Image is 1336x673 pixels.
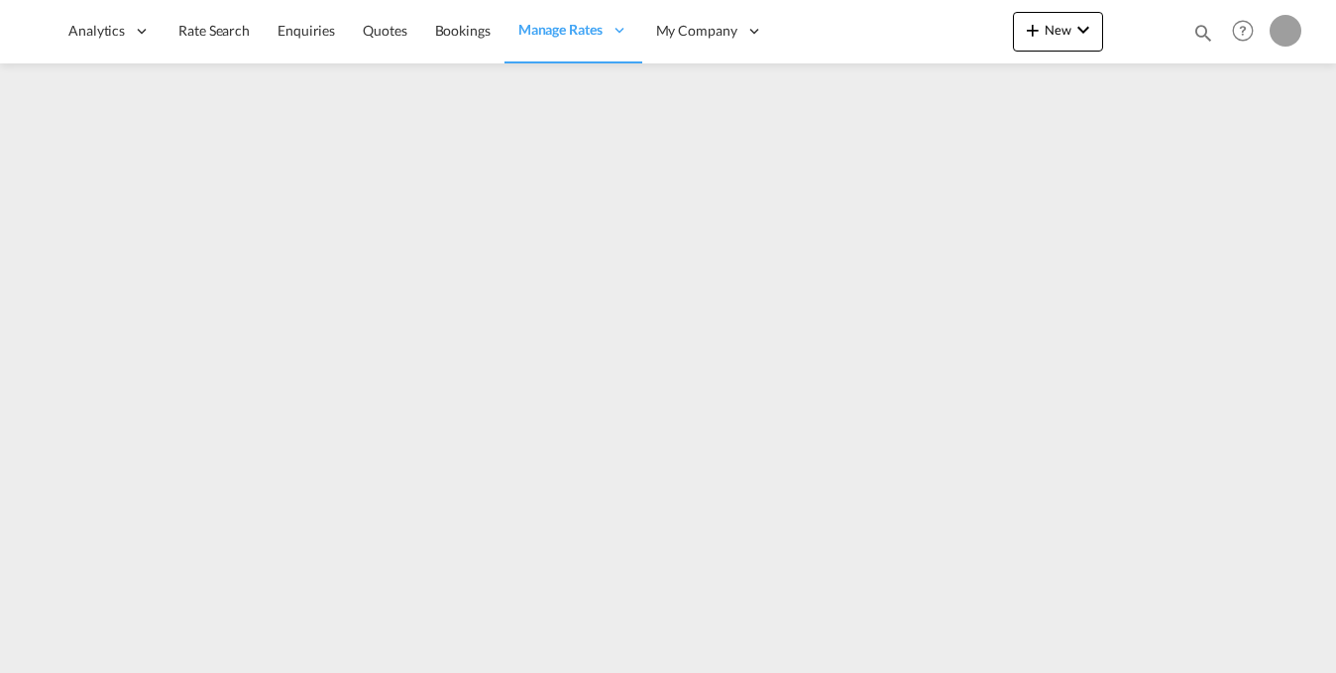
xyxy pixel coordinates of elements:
[278,22,335,39] span: Enquiries
[1226,14,1270,50] div: Help
[363,22,406,39] span: Quotes
[1192,22,1214,52] div: icon-magnify
[656,21,737,41] span: My Company
[1071,18,1095,42] md-icon: icon-chevron-down
[68,21,125,41] span: Analytics
[1192,22,1214,44] md-icon: icon-magnify
[1021,22,1095,38] span: New
[178,22,250,39] span: Rate Search
[1021,18,1045,42] md-icon: icon-plus 400-fg
[518,20,603,40] span: Manage Rates
[435,22,491,39] span: Bookings
[1226,14,1260,48] span: Help
[1013,12,1103,52] button: icon-plus 400-fgNewicon-chevron-down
